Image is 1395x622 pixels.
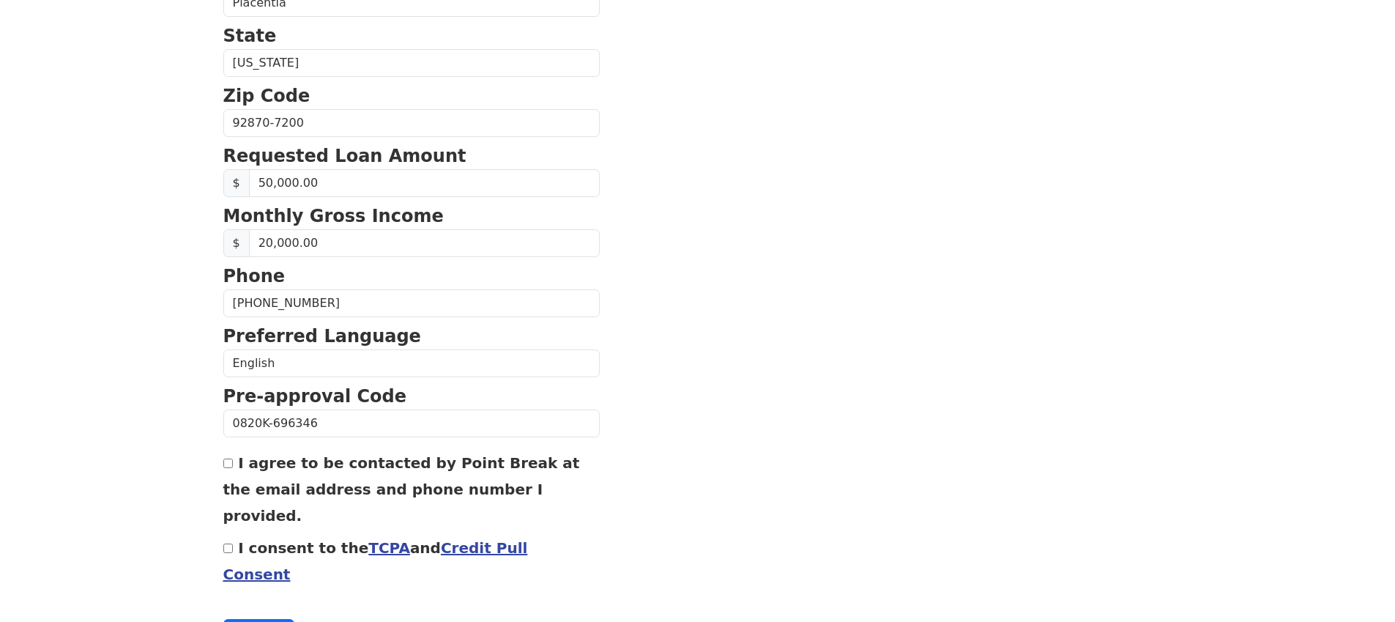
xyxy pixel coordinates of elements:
[223,289,600,317] input: Phone
[249,169,600,197] input: Requested Loan Amount
[223,386,407,407] strong: Pre-approval Code
[223,26,277,46] strong: State
[223,203,600,229] p: Monthly Gross Income
[223,410,600,437] input: Pre-approval Code
[223,229,250,257] span: $
[223,539,528,583] label: I consent to the and
[368,539,410,557] a: TCPA
[223,146,466,166] strong: Requested Loan Amount
[223,169,250,197] span: $
[223,109,600,137] input: Zip Code
[223,86,310,106] strong: Zip Code
[223,454,580,525] label: I agree to be contacted by Point Break at the email address and phone number I provided.
[249,229,600,257] input: Monthly Gross Income
[223,266,286,286] strong: Phone
[223,326,421,347] strong: Preferred Language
